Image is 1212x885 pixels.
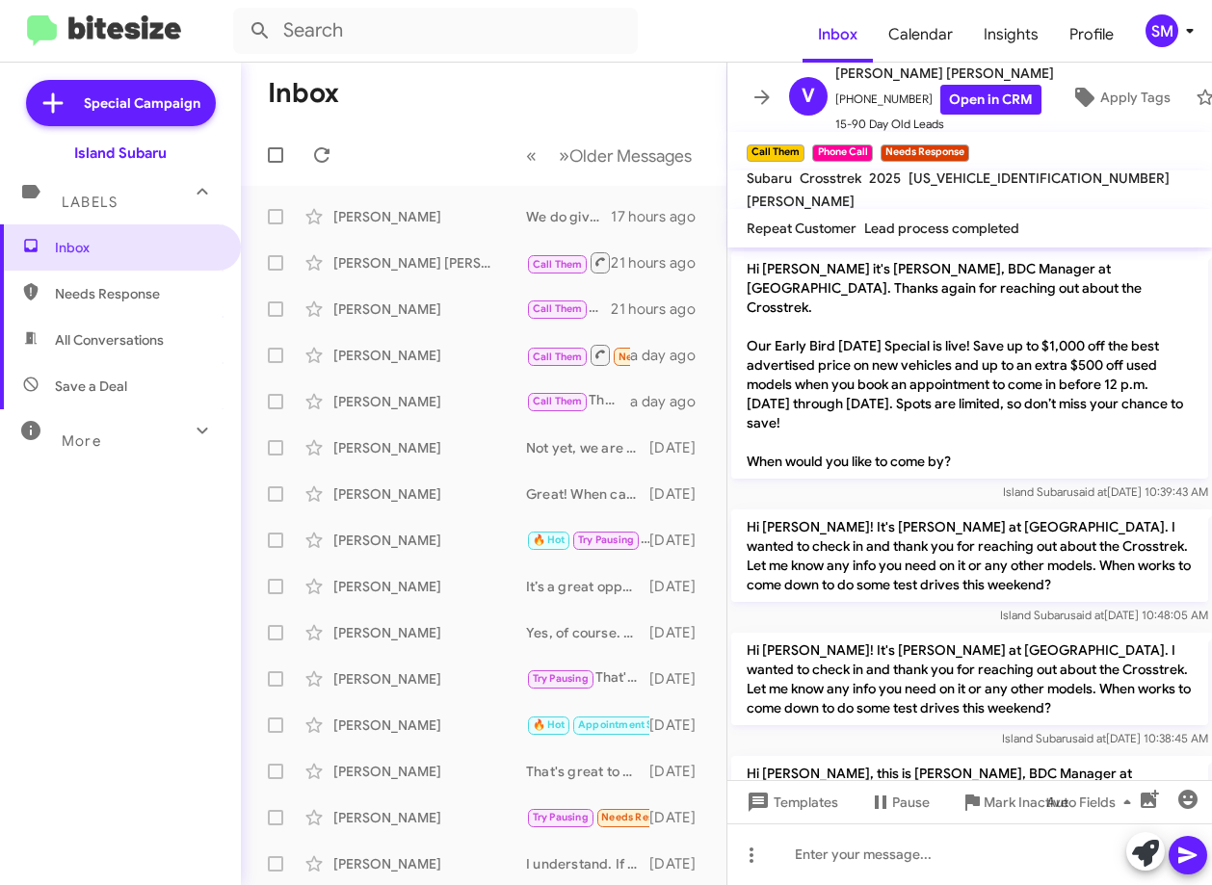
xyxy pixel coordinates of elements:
p: Hi [PERSON_NAME], this is [PERSON_NAME], BDC Manager at [GEOGRAPHIC_DATA]. Just wanted to follow ... [731,756,1208,848]
div: That's perfectly fine! If you have any questions or need assistance later, feel free to reach out... [526,298,611,320]
span: Older Messages [569,145,692,167]
div: [DATE] [649,577,711,596]
nav: Page navigation example [515,136,703,175]
span: 2025 [869,169,901,187]
span: Subaru [747,169,792,187]
span: Save a Deal [55,377,127,396]
span: [PHONE_NUMBER] [835,85,1054,115]
button: Mark Inactive [945,785,1084,820]
div: [PERSON_NAME] [333,438,526,457]
div: Not yet, we are hoping for fall! [526,438,649,457]
div: [DATE] [649,623,711,642]
div: [PERSON_NAME] [333,716,526,735]
div: Inbound Call [526,343,630,367]
p: Hi [PERSON_NAME]! It's [PERSON_NAME] at [GEOGRAPHIC_DATA]. I wanted to check in and thank you for... [731,509,1208,602]
span: Apply Tags [1100,80,1171,115]
span: Island Subaru [DATE] 10:38:45 AM [1002,731,1208,745]
div: That's great to hear! If you have any questions or need assistance with your current vehicle, fee... [526,762,649,781]
button: Next [547,136,703,175]
span: « [526,143,537,168]
div: a day ago [630,392,711,411]
div: [DATE] [649,808,711,827]
span: Call Them [533,258,583,271]
span: Call Them [533,395,583,407]
span: Call Them [533,302,583,315]
div: [PERSON_NAME] [333,531,526,550]
a: Profile [1054,7,1129,63]
div: 17 hours ago [611,207,711,226]
div: [DATE] [649,484,711,504]
span: Call Them [533,351,583,363]
div: That's totally understandable! If you change your mind or have questions before then, feel free t... [526,529,649,551]
span: Templates [743,785,838,820]
div: Yes Ty I'll be in touch in a few months [526,806,649,828]
span: Try Pausing [578,534,634,546]
span: Needs Response [55,284,219,303]
div: [PERSON_NAME] [333,346,526,365]
div: We do give our best offers after physically seeing the vehicle, when can you come in for a proper... [526,207,611,226]
div: Great! When can you come in for a great deal? [526,484,649,504]
span: Labels [62,194,118,211]
div: [PERSON_NAME] [333,808,526,827]
button: Pause [854,785,945,820]
button: Previous [514,136,548,175]
span: Try Pausing [533,811,589,823]
div: [PERSON_NAME] [333,623,526,642]
span: Appointment Set [578,718,663,731]
div: [DATE] [649,762,711,781]
span: said at [1070,608,1104,622]
small: Call Them [747,144,804,162]
a: Insights [968,7,1054,63]
button: Apply Tags [1054,80,1186,115]
a: Open in CRM [940,85,1041,115]
input: Search [233,8,638,54]
span: Pause [892,785,930,820]
div: [DATE] [649,531,711,550]
div: [PERSON_NAME] [333,392,526,411]
span: » [559,143,569,168]
div: Inbound Call [526,250,611,274]
div: [PERSON_NAME] [333,669,526,689]
div: It’s a great opportunity to see what your Forester is worth! In order to determine how much your ... [526,577,649,596]
div: [PERSON_NAME] [333,762,526,781]
button: Auto Fields [1031,785,1154,820]
div: [PERSON_NAME] [333,207,526,226]
a: Special Campaign [26,80,216,126]
span: Inbox [55,238,219,257]
div: 21 hours ago [611,299,711,319]
div: [DATE] [649,716,711,735]
span: 🔥 Hot [533,534,566,546]
p: Hi [PERSON_NAME] it's [PERSON_NAME], BDC Manager at [GEOGRAPHIC_DATA]. Thanks again for reaching ... [731,251,1208,479]
div: a day ago [630,346,711,365]
p: Hi [PERSON_NAME]! It's [PERSON_NAME] at [GEOGRAPHIC_DATA]. I wanted to check in and thank you for... [731,633,1208,725]
span: More [62,432,101,450]
small: Needs Response [881,144,969,162]
span: Needs Response [601,811,683,823]
div: [PERSON_NAME] [333,299,526,319]
span: Island Subaru [DATE] 10:48:05 AM [1000,608,1208,622]
div: Island Subaru [74,143,167,163]
span: 15-90 Day Old Leads [835,115,1054,134]
span: Mark Inactive [984,785,1068,820]
div: That's completely understandable! If you're considering selling your vehicle in the future, let u... [526,667,649,690]
div: SM [1146,14,1178,47]
div: [DATE] [649,669,711,689]
h1: Inbox [268,78,339,109]
span: Crosstrek [800,169,861,187]
span: Island Subaru [DATE] 10:39:43 AM [1003,484,1208,499]
button: SM [1129,14,1191,47]
div: [PERSON_NAME] [333,484,526,504]
div: [DATE] [649,854,711,873]
div: [PERSON_NAME] [333,577,526,596]
a: Calendar [873,7,968,63]
div: [PERSON_NAME] [333,854,526,873]
div: [PERSON_NAME] [PERSON_NAME] [333,253,526,273]
span: Inbox [803,7,873,63]
span: Try Pausing [533,672,589,685]
div: Yes, of course. Here is a link to our pre-owned inventory. [URL][DOMAIN_NAME]. [526,623,649,642]
span: said at [1072,731,1106,745]
span: [PERSON_NAME] [747,193,855,210]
